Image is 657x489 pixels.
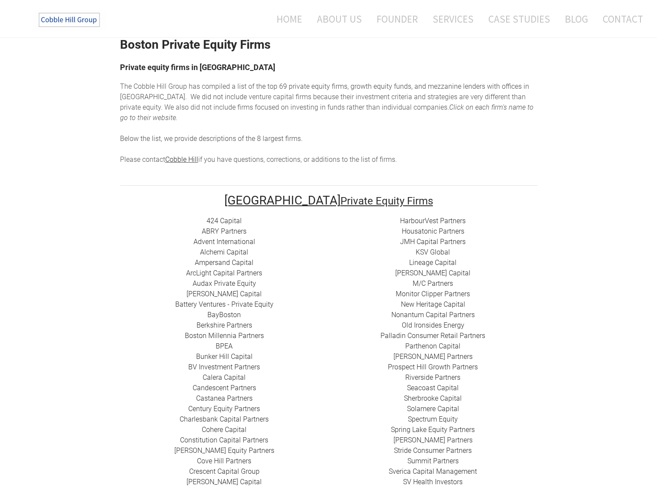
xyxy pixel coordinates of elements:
[180,436,268,444] a: Constitution Capital Partners
[203,373,246,382] a: Calera Capital
[185,332,264,340] a: Boston Millennia Partners
[395,269,470,277] a: [PERSON_NAME] Capital
[187,478,262,486] a: [PERSON_NAME] Capital
[207,311,241,319] a: BayBoston
[403,478,463,486] a: SV Health Investors
[394,436,473,444] a: [PERSON_NAME] Partners
[120,37,270,52] strong: Boston Private Equity Firms
[207,217,242,225] a: 424 Capital
[174,446,274,455] a: ​[PERSON_NAME] Equity Partners
[396,290,470,298] a: ​Monitor Clipper Partners
[402,227,464,235] a: Housatonic Partners
[389,467,477,476] a: Sverica Capital Management
[413,279,453,288] a: ​M/C Partners
[193,384,256,392] a: Candescent Partners
[408,415,458,423] a: Spectrum Equity
[401,300,465,308] a: New Heritage Capital
[310,7,368,30] a: About Us
[224,193,340,208] font: [GEOGRAPHIC_DATA]
[197,321,252,329] a: Berkshire Partners
[216,342,233,350] a: BPEA
[193,279,256,288] a: Audax Private Equity
[193,238,255,246] a: Advent International
[188,363,260,371] a: BV Investment Partners
[407,405,459,413] a: Solamere Capital
[380,332,485,340] a: Palladin Consumer Retail Partners
[120,63,275,72] font: Private equity firms in [GEOGRAPHIC_DATA]
[405,373,460,382] a: Riverside Partners
[189,467,260,476] a: ​Crescent Capital Group
[195,258,253,267] a: ​Ampersand Capital
[120,155,397,164] span: Please contact if you have questions, corrections, or additions to the list of firms.
[197,457,251,465] a: Cove Hill Partners
[416,248,450,256] a: ​KSV Global
[196,352,253,361] a: ​Bunker Hill Capital
[407,384,459,392] a: Seacoast Capital
[482,7,557,30] a: Case Studies
[202,227,247,235] a: ​ABRY Partners
[558,7,594,30] a: Blog
[120,103,534,122] em: Click on each firm's name to go to their website.
[200,248,248,256] a: Alchemi Capital
[402,321,464,329] a: ​Old Ironsides Energy
[340,195,433,207] font: Private Equity Firms
[391,311,475,319] a: Nonantum Capital Partners
[596,7,643,30] a: Contact
[426,7,480,30] a: Services
[186,269,262,277] a: ​ArcLight Capital Partners
[180,415,269,423] a: Charlesbank Capital Partners
[263,7,309,30] a: Home
[394,446,472,455] a: Stride Consumer Partners
[165,155,198,164] a: Cobble Hill
[120,81,537,165] div: he top 69 private equity firms, growth equity funds, and mezzanine lenders with offices in [GEOGR...
[175,300,273,308] a: Battery Ventures - Private Equity
[370,7,424,30] a: Founder
[400,238,466,246] a: ​JMH Capital Partners
[188,405,260,413] a: ​Century Equity Partners
[407,457,459,465] a: Summit Partners
[409,258,457,267] a: Lineage Capital
[404,394,462,402] a: ​Sherbrooke Capital​
[33,9,107,31] img: The Cobble Hill Group LLC
[187,290,262,298] a: [PERSON_NAME] Capital
[120,82,258,90] span: The Cobble Hill Group has compiled a list of t
[388,363,478,371] a: Prospect Hill Growth Partners
[394,352,473,361] a: ​[PERSON_NAME] Partners
[400,217,466,225] a: HarbourVest Partners
[405,342,460,350] a: ​Parthenon Capital
[196,394,253,402] a: ​Castanea Partners
[120,93,526,111] span: enture capital firms because their investment criteria and strategies are very different than pri...
[391,425,475,434] a: Spring Lake Equity Partners
[202,425,247,434] a: Cohere Capital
